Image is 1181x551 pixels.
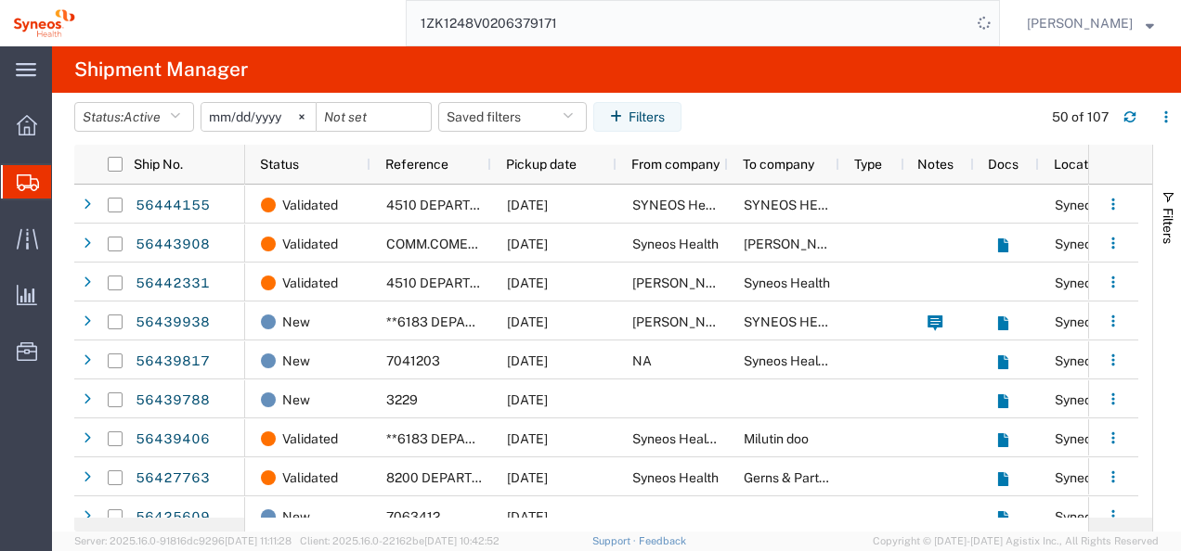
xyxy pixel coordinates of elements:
[282,186,338,224] span: Validated
[744,275,830,290] span: Syneos Health
[135,230,211,260] a: 56443908
[632,353,652,368] span: NA
[74,535,292,546] span: Server: 2025.16.0-91816dc9296
[744,237,850,251] span: Moises Zanetti
[507,509,548,524] span: 08/07/2025
[386,392,418,407] span: 3229
[135,308,211,338] a: 56439938
[135,425,211,455] a: 56439406
[632,470,719,485] span: Syneos Health
[201,103,316,131] input: Not set
[744,431,809,446] span: Milutin doo
[592,535,639,546] a: Support
[282,341,310,380] span: New
[282,419,338,458] span: Validated
[282,497,310,536] span: New
[507,314,548,329] span: 08/18/2025
[507,237,548,251] span: 08/08/2025
[74,46,248,93] h4: Shipment Manager
[744,314,878,329] span: SYNEOS HEALTH LLC
[386,509,440,524] span: 7063412
[1161,208,1175,244] span: Filters
[873,533,1159,549] span: Copyright © [DATE]-[DATE] Agistix Inc., All Rights Reserved
[282,380,310,419] span: New
[507,392,548,407] span: 08/08/2025
[593,102,681,132] button: Filters
[135,503,211,532] a: 56425609
[386,431,598,446] span: **6183 DEPARTMENTAL EXPENSE
[135,464,211,493] a: 56427763
[135,269,211,299] a: 56442331
[282,263,338,302] span: Validated
[135,386,211,416] a: 56439788
[854,157,882,172] span: Type
[507,198,548,212] span: 08/08/2025
[744,353,859,368] span: Syneos Health s.r.o.
[506,157,577,172] span: Pickup date
[632,314,847,329] span: Mary Margaret Howell
[507,353,548,368] span: 08/11/2025
[74,102,194,132] button: Status:Active
[632,275,738,290] span: Bob Van Roekel
[744,198,878,212] span: SYNEOS HEALTH LLC
[385,157,448,172] span: Reference
[282,302,310,341] span: New
[1054,157,1106,172] span: Location
[260,157,299,172] span: Status
[631,157,720,172] span: From company
[386,237,557,251] span: COMM.COMEXE.NC.105784
[1052,108,1109,127] div: 50 of 107
[1027,13,1133,33] span: Mohit Kapoor
[1026,12,1155,34] button: [PERSON_NAME]
[424,535,500,546] span: [DATE] 10:42:52
[300,535,500,546] span: Client: 2025.16.0-22162be
[135,347,211,377] a: 56439817
[135,191,211,221] a: 56444155
[407,1,971,45] input: Search for shipment number, reference number
[386,470,589,485] span: 8200 DEPARTMENTAL EXPENSE
[386,198,587,212] span: 4510 DEPARTMENTAL EXPENSE
[282,458,338,497] span: Validated
[639,535,686,546] a: Feedback
[386,353,440,368] span: 7041203
[632,198,728,212] span: SYNEOS Health
[507,470,548,485] span: 08/08/2025
[13,9,75,37] img: logo
[438,102,587,132] button: Saved filters
[507,275,548,290] span: 08/08/2025
[744,470,981,485] span: Gerns & Partners Rechtsanwälte Notare
[123,109,161,124] span: Active
[134,157,183,172] span: Ship No.
[282,224,338,263] span: Validated
[988,157,1019,172] span: Docs
[386,314,598,329] span: **6183 DEPARTMENTAL EXPENSE
[317,103,431,131] input: Not set
[386,275,587,290] span: 4510 DEPARTMENTAL EXPENSE
[743,157,814,172] span: To company
[225,535,292,546] span: [DATE] 11:11:28
[632,237,719,251] span: Syneos Health
[507,431,548,446] span: 08/08/2025
[632,431,744,446] span: Syneos Health doo
[917,157,954,172] span: Notes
